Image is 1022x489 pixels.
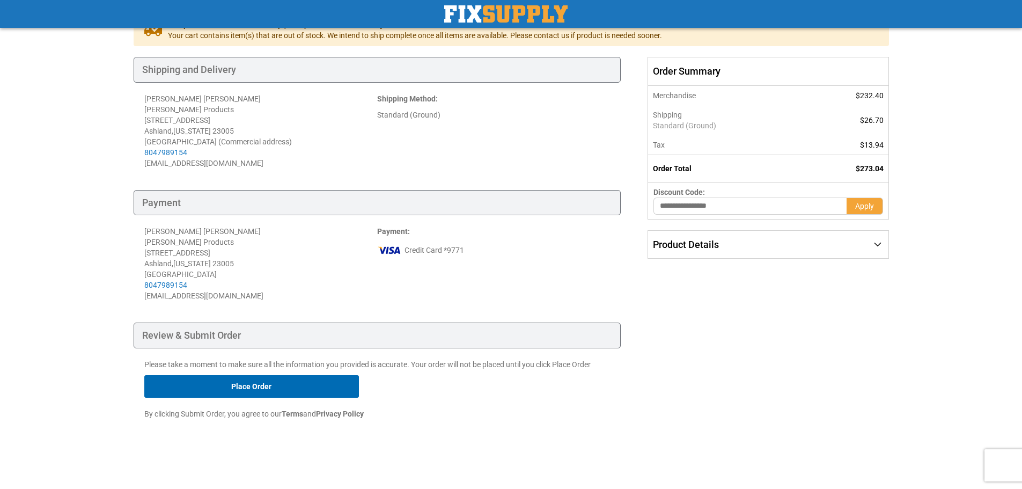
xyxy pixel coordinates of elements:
[847,198,883,215] button: Apply
[377,110,610,120] div: Standard (Ground)
[144,148,187,157] a: 8047989154
[134,57,621,83] div: Shipping and Delivery
[648,135,806,155] th: Tax
[648,86,806,105] th: Merchandise
[377,227,408,236] span: Payment
[144,281,187,289] a: 8047989154
[173,127,211,135] span: [US_STATE]
[144,159,263,167] span: [EMAIL_ADDRESS][DOMAIN_NAME]
[648,57,888,86] span: Order Summary
[860,116,884,125] span: $26.70
[856,91,884,100] span: $232.40
[653,188,705,196] span: Discount Code:
[134,190,621,216] div: Payment
[377,94,438,103] strong: :
[316,410,364,418] strong: Privacy Policy
[144,359,611,370] p: Please take a moment to make sure all the information you provided is accurate. Your order will n...
[168,30,662,41] span: Your cart contains item(s) that are out of stock. We intend to ship complete once all items are a...
[653,239,719,250] span: Product Details
[377,94,436,103] span: Shipping Method
[860,141,884,149] span: $13.94
[144,375,359,398] button: Place Order
[144,408,611,419] p: By clicking Submit Order, you agree to our and
[144,291,263,300] span: [EMAIL_ADDRESS][DOMAIN_NAME]
[653,164,692,173] strong: Order Total
[653,120,800,131] span: Standard (Ground)
[144,93,377,169] address: [PERSON_NAME] [PERSON_NAME] [PERSON_NAME] Products [STREET_ADDRESS] Ashland , 23005 [GEOGRAPHIC_D...
[856,164,884,173] span: $273.04
[282,410,303,418] strong: Terms
[444,5,568,23] a: store logo
[653,111,682,119] span: Shipping
[855,202,874,210] span: Apply
[377,242,402,258] img: vi.png
[444,5,568,23] img: Fix Industrial Supply
[144,226,377,290] div: [PERSON_NAME] [PERSON_NAME] [PERSON_NAME] Products [STREET_ADDRESS] Ashland , 23005 [GEOGRAPHIC_D...
[377,227,410,236] strong: :
[377,242,610,258] div: Credit Card *9771
[173,259,211,268] span: [US_STATE]
[134,323,621,348] div: Review & Submit Order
